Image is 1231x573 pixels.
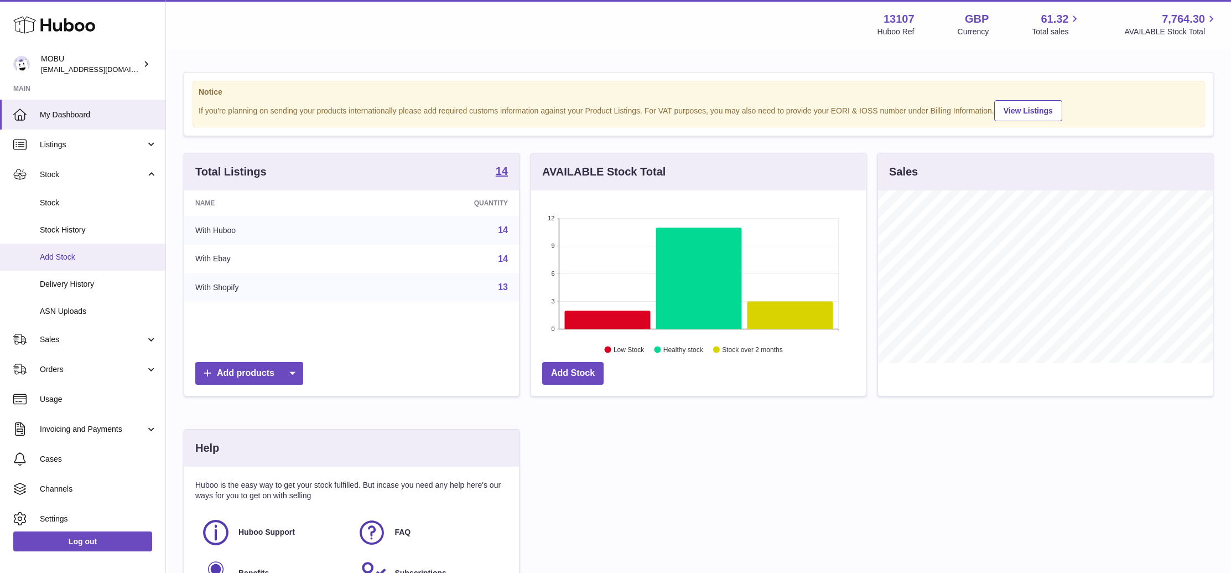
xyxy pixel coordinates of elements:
a: 7,764.30 AVAILABLE Stock Total [1124,12,1218,37]
text: 0 [551,326,554,332]
span: Add Stock [40,252,157,262]
span: FAQ [394,527,411,538]
div: If you're planning on sending your products internationally please add required customs informati... [199,99,1198,121]
span: Invoicing and Payments [40,424,146,435]
td: With Ebay [184,245,365,273]
span: Stock [40,198,157,208]
strong: GBP [965,12,989,27]
span: 61.32 [1041,12,1068,27]
strong: Notice [199,87,1198,97]
span: Channels [40,484,157,494]
text: 3 [551,298,554,304]
th: Quantity [365,190,519,216]
a: Add Stock [542,362,604,385]
span: Settings [40,514,157,524]
p: Huboo is the easy way to get your stock fulfilled. But incase you need any help here's our ways f... [195,480,508,501]
span: Total sales [1032,27,1081,37]
h3: Sales [889,164,918,179]
text: 9 [551,242,554,249]
span: Delivery History [40,279,157,290]
span: [EMAIL_ADDRESS][DOMAIN_NAME] [41,65,163,74]
span: ASN Uploads [40,306,157,317]
h3: Total Listings [195,164,267,179]
a: 61.32 Total sales [1032,12,1081,37]
h3: AVAILABLE Stock Total [542,164,666,179]
a: 14 [496,166,508,179]
a: 13 [498,282,508,292]
a: FAQ [357,518,502,548]
strong: 14 [496,166,508,177]
text: Low Stock [614,346,645,354]
img: mo@mobu.co.uk [13,56,30,73]
span: Stock History [40,225,157,235]
div: Currency [958,27,989,37]
a: 14 [498,225,508,235]
text: Healthy stock [663,346,704,354]
text: 6 [551,270,554,277]
span: Stock [40,169,146,180]
td: With Huboo [184,216,365,245]
div: MOBU [41,54,141,75]
span: My Dashboard [40,110,157,120]
strong: 13107 [884,12,915,27]
span: Huboo Support [238,527,295,538]
span: Usage [40,394,157,405]
span: AVAILABLE Stock Total [1124,27,1218,37]
a: Log out [13,531,152,551]
a: View Listings [994,100,1062,121]
a: Huboo Support [201,518,346,548]
td: With Shopify [184,273,365,302]
span: Listings [40,140,146,150]
th: Name [184,190,365,216]
a: 14 [498,254,508,264]
span: 7,764.30 [1162,12,1205,27]
span: Cases [40,454,157,464]
h3: Help [195,441,219,456]
div: Huboo Ref [877,27,915,37]
text: 12 [548,215,554,221]
span: Sales [40,334,146,345]
a: Add products [195,362,303,385]
span: Orders [40,364,146,375]
text: Stock over 2 months [722,346,782,354]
